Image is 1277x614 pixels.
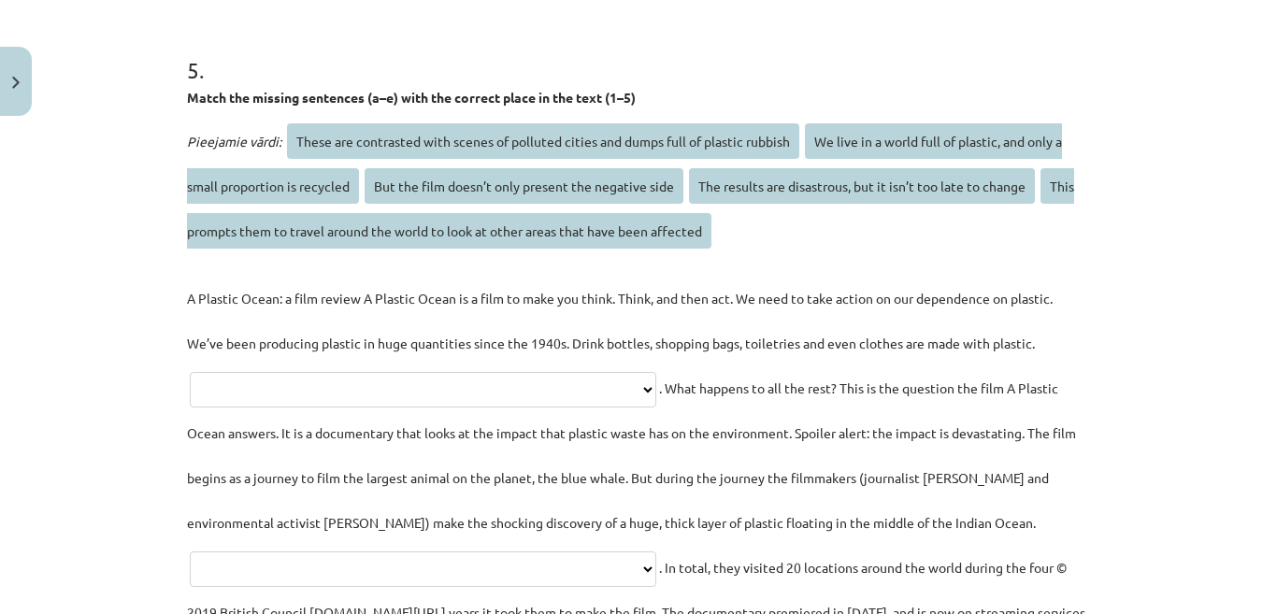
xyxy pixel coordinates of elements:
[365,168,683,204] span: But the film doesn’t only present the negative side
[187,133,281,150] span: Pieejamie vārdi:
[187,24,1090,82] h1: 5 .
[12,77,20,89] img: icon-close-lesson-0947bae3869378f0d4975bcd49f059093ad1ed9edebbc8119c70593378902aed.svg
[689,168,1035,204] span: The results are disastrous, but it isn’t too late to change
[287,123,799,159] span: These are contrasted with scenes of polluted cities and dumps full of plastic rubbish
[187,290,1053,351] span: A Plastic Ocean: a film review A Plastic Ocean is a film to make you think. Think, and then act. ...
[187,89,636,106] strong: Match the missing sentences (a–e) with the correct place in the text (1–5)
